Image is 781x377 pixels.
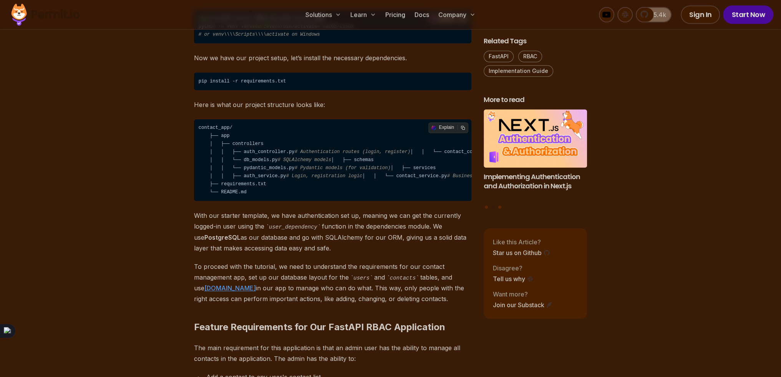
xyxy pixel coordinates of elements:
[302,7,344,22] button: Solutions
[493,300,553,310] a: Join our Substack
[447,173,554,179] span: # Business logic for handling contacts
[484,110,587,210] div: Posts
[194,210,471,254] p: With our starter template, we have authentication set up, meaning we can get the currently logged...
[278,157,332,163] span: # SQLAlchemy models
[723,5,773,24] a: Start Now
[194,290,471,333] h2: Feature Requirements for Our FastAPI RBAC Application
[484,37,587,46] h2: Related Tags
[264,222,322,232] code: user_dependency
[194,53,471,63] p: Now we have our project setup, let’s install the necessary dependencies.
[199,32,320,37] span: # or venv\\\\Scripts\\\\activate on Windows
[194,119,471,201] code: contact_app/ ├── app │ ├── controllers │ │ ├── auth_controller.py │ │ └── contact_controller.py │...
[194,261,471,305] p: To proceed with the tutorial, we need to understand the requirements for our contact management a...
[484,110,587,201] li: 2 of 3
[485,206,488,209] button: Go to slide 1
[493,237,550,247] p: Like this Article?
[484,110,587,201] a: Implementing Authentication and Authorization in Next.jsImplementing Authentication and Authoriza...
[194,342,471,364] p: The main requirement for this application is that an admin user has the ability to manage all con...
[484,110,587,168] img: Implementing Authentication and Authorization in Next.js
[484,95,587,105] h2: More to read
[194,72,471,90] code: pip install -r requirements.txt
[347,7,379,22] button: Learn
[435,7,479,22] button: Company
[411,7,432,22] a: Docs
[382,7,408,22] a: Pricing
[518,51,542,63] a: RBAC
[493,263,534,273] p: Disagree?
[493,274,534,283] a: Tell us why
[484,51,514,63] a: FastAPI
[295,149,410,155] span: # Authentication routes (login, register)
[491,206,495,209] button: Go to slide 2
[636,7,672,22] a: 5.4k
[194,99,471,110] p: Here is what our project structure looks like:
[349,273,375,283] code: users
[493,248,550,257] a: Star us on Github
[8,2,83,28] img: Permit logo
[295,165,391,171] span: # Pydantic models (for validation)
[484,66,553,77] a: Implementation Guide
[498,206,501,209] button: Go to slide 3
[204,284,256,292] a: [DOMAIN_NAME]
[649,10,666,19] span: 5.4k
[493,290,553,299] p: Want more?
[204,234,240,241] strong: PostgreSQL
[286,173,362,179] span: # Login, registration logic
[681,5,720,24] a: Sign In
[385,273,420,283] code: contacts
[484,172,587,191] h3: Implementing Authentication and Authorization in Next.js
